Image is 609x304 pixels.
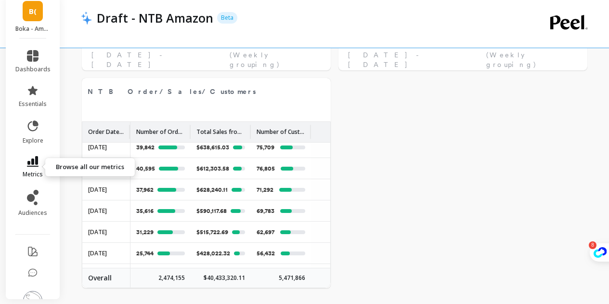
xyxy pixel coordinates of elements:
[18,209,47,217] span: audiences
[136,164,155,173] p: 40,595
[88,268,146,288] label: Overall
[257,185,275,194] p: 71,292
[136,249,154,258] p: 25,744
[15,25,51,33] p: Boka - Amazon (Essor)
[23,171,43,178] span: metrics
[88,164,107,173] p: 2025-02-10
[158,274,185,282] p: 2,474,155
[257,122,305,136] p: Number of Customers
[196,249,230,258] p: $428,022.32
[257,249,277,258] p: 56,432
[136,185,154,194] p: 37,962
[486,50,578,69] span: (Weekly grouping)
[217,12,237,24] p: Beta
[348,50,483,69] span: [DATE] - [DATE]
[29,6,37,17] span: B(
[88,249,107,258] p: 2025-01-13
[196,228,228,237] p: $515,722.69
[88,143,107,152] p: 2025-02-17
[196,207,227,215] p: $590,117.68
[196,143,229,152] p: $638,615.03
[196,185,228,194] p: $628,240.11
[136,122,185,136] p: Number of Orders from new customers
[257,143,276,152] p: 75,709
[15,66,51,73] span: dashboards
[136,207,154,215] p: 35,616
[257,228,276,237] p: 62,697
[88,122,124,136] p: Order Date (Week)
[204,274,245,282] p: $40,433,320.11
[19,100,47,108] span: essentials
[136,228,154,237] p: 31,229
[257,207,276,215] p: 69,783
[136,143,155,152] p: 39,842
[23,137,43,145] span: explore
[88,207,107,215] p: 2025-01-27
[88,228,107,237] p: 2025-01-20
[81,11,92,25] img: header icon
[196,122,245,136] p: Total Sales from new customers
[257,164,277,173] p: 76,805
[279,274,305,282] p: 5,471,866
[97,10,213,26] p: Draft - NTB Amazon
[88,185,107,194] p: 2025-02-03
[196,164,229,173] p: $612,303.58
